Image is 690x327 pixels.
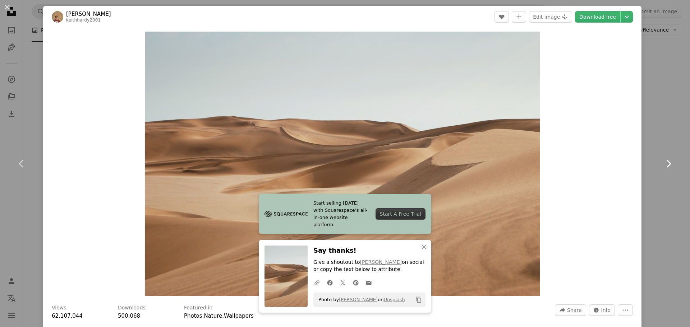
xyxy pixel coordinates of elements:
[145,32,540,296] button: Zoom in on this image
[66,10,111,18] a: [PERSON_NAME]
[259,194,431,234] a: Start selling [DATE] with Squarespace’s all-in-one website platform.Start A Free Trial
[339,297,378,302] a: [PERSON_NAME]
[601,305,611,316] span: Info
[647,129,690,198] a: Next
[349,275,362,290] a: Share on Pinterest
[360,259,402,265] a: [PERSON_NAME]
[567,305,581,316] span: Share
[52,11,63,23] img: Go to Keith Hardy's profile
[118,304,146,312] h3: Downloads
[52,304,66,312] h3: Views
[618,304,633,316] button: More Actions
[313,200,370,228] span: Start selling [DATE] with Squarespace’s all-in-one website platform.
[529,11,572,23] button: Edit image
[313,246,425,256] h3: Say thanks!
[413,294,425,306] button: Copy to clipboard
[555,304,586,316] button: Share this image
[315,294,405,305] span: Photo by on
[512,11,526,23] button: Add to Collection
[222,313,224,319] span: ,
[52,313,83,319] span: 62,107,044
[383,297,405,302] a: Unsplash
[589,304,615,316] button: Stats about this image
[494,11,509,23] button: Like
[204,313,222,319] a: Nature
[66,18,101,23] a: keithhardy2001
[376,208,425,220] div: Start A Free Trial
[575,11,620,23] a: Download free
[184,313,202,319] a: Photos
[336,275,349,290] a: Share on Twitter
[202,313,204,319] span: ,
[118,313,140,319] span: 500,068
[313,259,425,273] p: Give a shoutout to on social or copy the text below to attribute.
[323,275,336,290] a: Share on Facebook
[145,32,540,296] img: desert under clear blue sky during daytime
[184,304,212,312] h3: Featured in
[264,209,308,219] img: file-1705255347840-230a6ab5bca9image
[362,275,375,290] a: Share over email
[224,313,254,319] a: Wallpapers
[621,11,633,23] button: Choose download size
